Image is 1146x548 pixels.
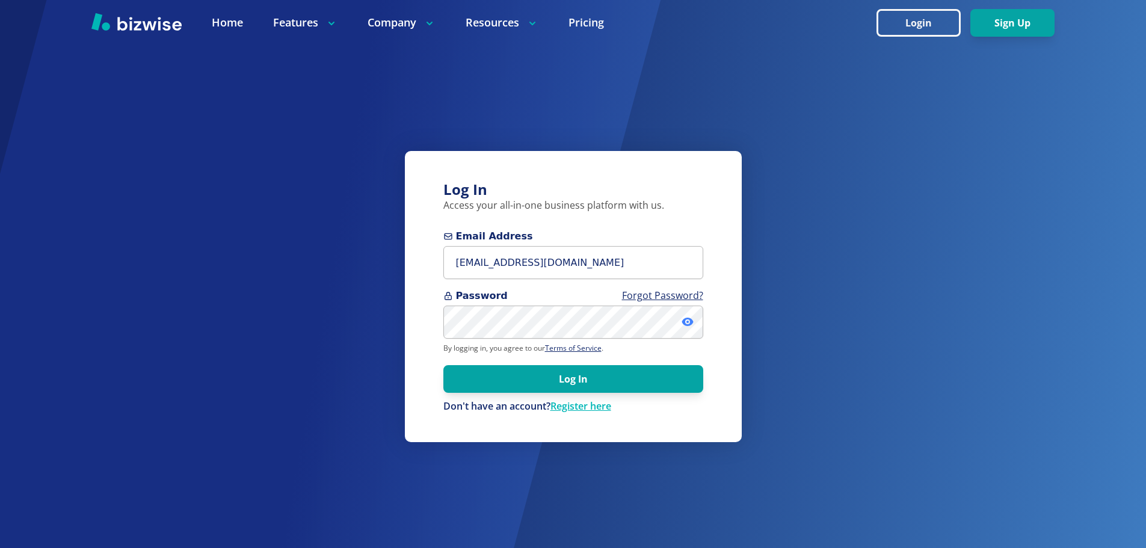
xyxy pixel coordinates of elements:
div: Don't have an account?Register here [443,400,703,413]
a: Sign Up [970,17,1055,29]
a: Forgot Password? [622,289,703,302]
button: Sign Up [970,9,1055,37]
h3: Log In [443,180,703,200]
a: Pricing [568,15,604,30]
input: you@example.com [443,246,703,279]
p: Resources [466,15,538,30]
a: Register here [550,399,611,413]
p: Don't have an account? [443,400,703,413]
p: Access your all-in-one business platform with us. [443,199,703,212]
p: Features [273,15,337,30]
button: Login [876,9,961,37]
span: Password [443,289,703,303]
p: By logging in, you agree to our . [443,343,703,353]
span: Email Address [443,229,703,244]
p: Company [368,15,436,30]
button: Log In [443,365,703,393]
a: Home [212,15,243,30]
a: Login [876,17,970,29]
a: Terms of Service [545,343,602,353]
img: Bizwise Logo [91,13,182,31]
